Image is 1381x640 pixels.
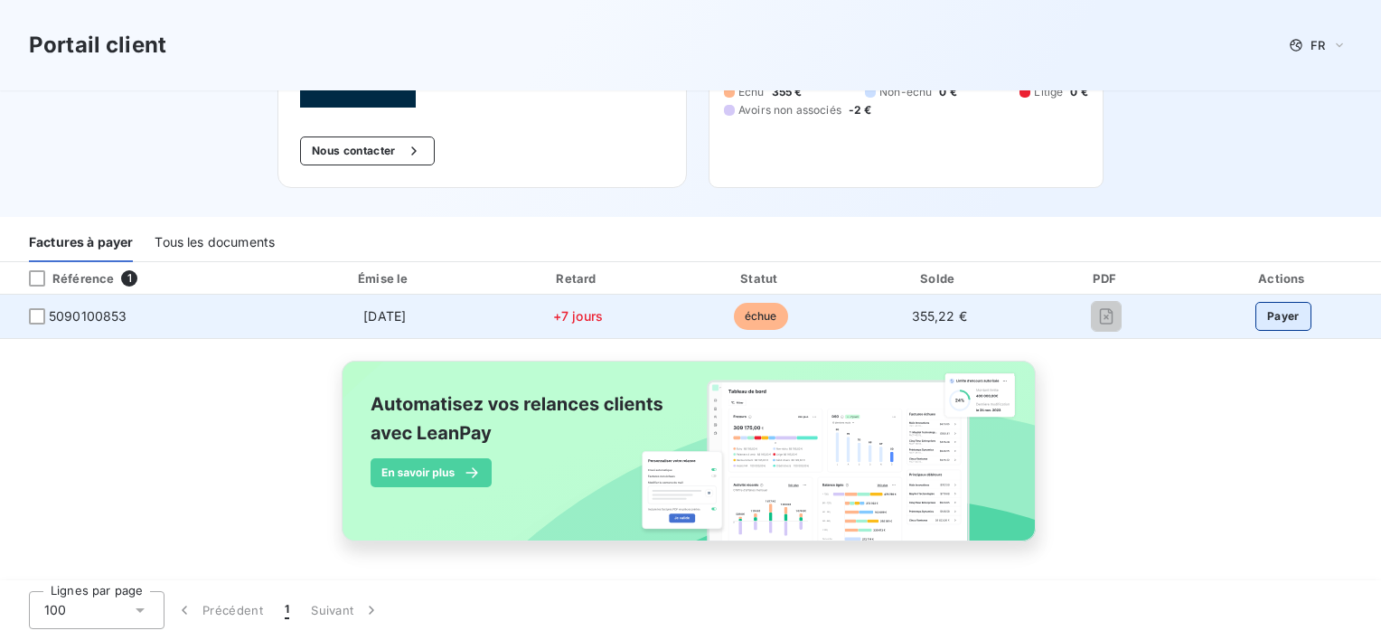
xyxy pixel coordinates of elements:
span: [DATE] [363,308,406,324]
span: 1 [121,270,137,287]
span: Échu [738,84,765,100]
span: 355,22 € [912,308,967,324]
span: Avoirs non associés [738,102,841,118]
span: 0 € [1070,84,1087,100]
span: 5090100853 [49,307,127,325]
div: Factures à payer [29,224,133,262]
span: Non-échu [879,84,932,100]
span: 0 € [939,84,956,100]
span: FR [1311,38,1325,52]
div: PDF [1031,269,1182,287]
div: Retard [489,269,667,287]
span: échue [734,303,788,330]
span: -2 € [849,102,872,118]
span: +7 jours [553,308,603,324]
span: 100 [44,601,66,619]
button: Nous contacter [300,136,434,165]
button: Suivant [300,591,391,629]
button: Précédent [164,591,274,629]
span: 1 [285,601,289,619]
span: 355 € [772,84,803,100]
span: Litige [1034,84,1063,100]
div: Émise le [287,269,482,287]
div: Solde [855,269,1024,287]
button: 1 [274,591,300,629]
div: Statut [674,269,848,287]
div: Tous les documents [155,224,275,262]
img: banner [325,350,1056,572]
div: Actions [1189,269,1377,287]
h3: Portail client [29,29,166,61]
button: Payer [1255,302,1311,331]
div: Référence [14,270,114,287]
